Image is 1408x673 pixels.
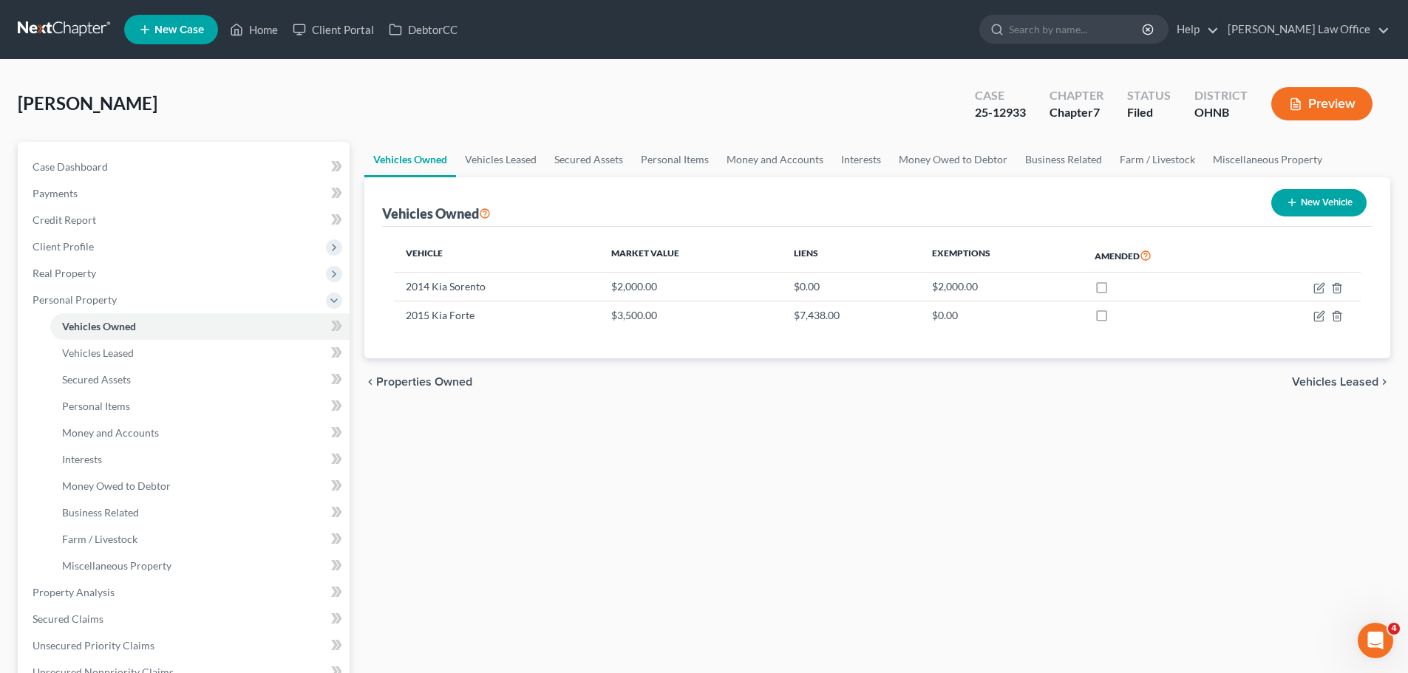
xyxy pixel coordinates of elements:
[62,506,139,519] span: Business Related
[1093,105,1100,119] span: 7
[50,420,350,446] a: Money and Accounts
[920,301,1084,329] td: $0.00
[33,160,108,173] span: Case Dashboard
[920,239,1084,273] th: Exemptions
[62,533,137,545] span: Farm / Livestock
[33,267,96,279] span: Real Property
[50,313,350,340] a: Vehicles Owned
[782,239,920,273] th: Liens
[33,639,154,652] span: Unsecured Priority Claims
[364,376,376,388] i: chevron_left
[1009,16,1144,43] input: Search by name...
[632,142,718,177] a: Personal Items
[1050,87,1103,104] div: Chapter
[21,207,350,233] a: Credit Report
[33,612,103,625] span: Secured Claims
[1220,16,1390,43] a: [PERSON_NAME] Law Office
[1388,623,1400,635] span: 4
[1292,376,1390,388] button: Vehicles Leased chevron_right
[832,142,890,177] a: Interests
[782,301,920,329] td: $7,438.00
[21,606,350,632] a: Secured Claims
[1292,376,1378,388] span: Vehicles Leased
[890,142,1016,177] a: Money Owed to Debtor
[975,87,1026,104] div: Case
[1127,87,1171,104] div: Status
[599,273,781,301] td: $2,000.00
[50,553,350,579] a: Miscellaneous Property
[1194,104,1248,121] div: OHNB
[50,393,350,420] a: Personal Items
[382,205,491,222] div: Vehicles Owned
[33,293,117,306] span: Personal Property
[1271,189,1367,216] button: New Vehicle
[50,499,350,526] a: Business Related
[62,559,171,572] span: Miscellaneous Property
[222,16,285,43] a: Home
[381,16,465,43] a: DebtorCC
[1271,87,1373,120] button: Preview
[1204,142,1331,177] a: Miscellaneous Property
[62,373,131,386] span: Secured Assets
[33,586,115,598] span: Property Analysis
[599,301,781,329] td: $3,500.00
[782,273,920,301] td: $0.00
[364,376,472,388] button: chevron_left Properties Owned
[154,24,204,35] span: New Case
[21,579,350,606] a: Property Analysis
[1016,142,1111,177] a: Business Related
[1050,104,1103,121] div: Chapter
[1111,142,1204,177] a: Farm / Livestock
[545,142,632,177] a: Secured Assets
[62,426,159,439] span: Money and Accounts
[50,340,350,366] a: Vehicles Leased
[50,446,350,473] a: Interests
[21,180,350,207] a: Payments
[285,16,381,43] a: Client Portal
[62,346,134,359] span: Vehicles Leased
[394,301,599,329] td: 2015 Kia Forte
[975,104,1026,121] div: 25-12933
[376,376,472,388] span: Properties Owned
[1194,87,1248,104] div: District
[456,142,545,177] a: Vehicles Leased
[33,187,78,199] span: Payments
[62,320,136,332] span: Vehicles Owned
[394,273,599,301] td: 2014 Kia Sorento
[1358,623,1393,658] iframe: Intercom live chat
[50,526,350,553] a: Farm / Livestock
[33,213,96,226] span: Credit Report
[21,154,350,180] a: Case Dashboard
[364,142,456,177] a: Vehicles Owned
[62,479,171,492] span: Money Owed to Debtor
[1127,104,1171,121] div: Filed
[1169,16,1219,43] a: Help
[62,453,102,465] span: Interests
[18,92,157,114] span: [PERSON_NAME]
[718,142,832,177] a: Money and Accounts
[599,239,781,273] th: Market Value
[21,632,350,659] a: Unsecured Priority Claims
[50,366,350,393] a: Secured Assets
[1378,376,1390,388] i: chevron_right
[50,473,350,499] a: Money Owed to Debtor
[33,240,94,253] span: Client Profile
[62,400,130,412] span: Personal Items
[1083,239,1243,273] th: Amended
[394,239,599,273] th: Vehicle
[920,273,1084,301] td: $2,000.00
